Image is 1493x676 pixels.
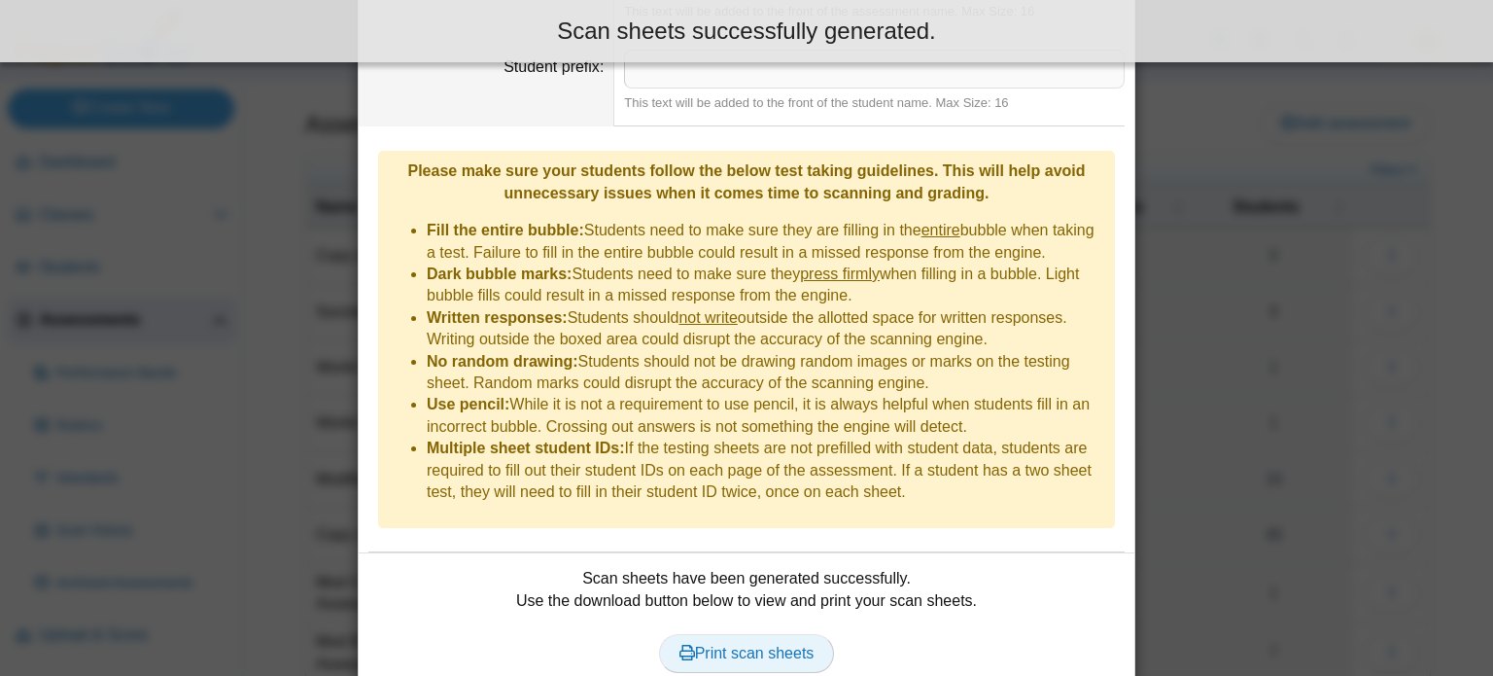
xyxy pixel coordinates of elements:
b: Please make sure your students follow the below test taking guidelines. This will help avoid unne... [407,162,1085,200]
u: press firmly [800,266,880,282]
b: Dark bubble marks: [427,266,572,282]
b: Multiple sheet student IDs: [427,440,625,456]
li: Students should outside the allotted space for written responses. Writing outside the boxed area ... [427,307,1105,351]
a: Print scan sheets [659,634,835,673]
li: If the testing sheets are not prefilled with student data, students are required to fill out thei... [427,438,1105,503]
b: No random drawing: [427,353,578,370]
b: Written responses: [427,309,568,326]
b: Use pencil: [427,396,509,412]
u: entire [921,222,960,238]
li: While it is not a requirement to use pencil, it is always helpful when students fill in an incorr... [427,394,1105,438]
div: Scan sheets successfully generated. [15,15,1478,48]
u: not write [678,309,737,326]
b: Fill the entire bubble: [427,222,584,238]
label: Student prefix [503,58,604,75]
span: Print scan sheets [679,645,815,661]
li: Students need to make sure they are filling in the bubble when taking a test. Failure to fill in ... [427,220,1105,264]
li: Students need to make sure they when filling in a bubble. Light bubble fills could result in a mi... [427,264,1105,307]
li: Students should not be drawing random images or marks on the testing sheet. Random marks could di... [427,351,1105,395]
div: This text will be added to the front of the student name. Max Size: 16 [624,94,1125,112]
